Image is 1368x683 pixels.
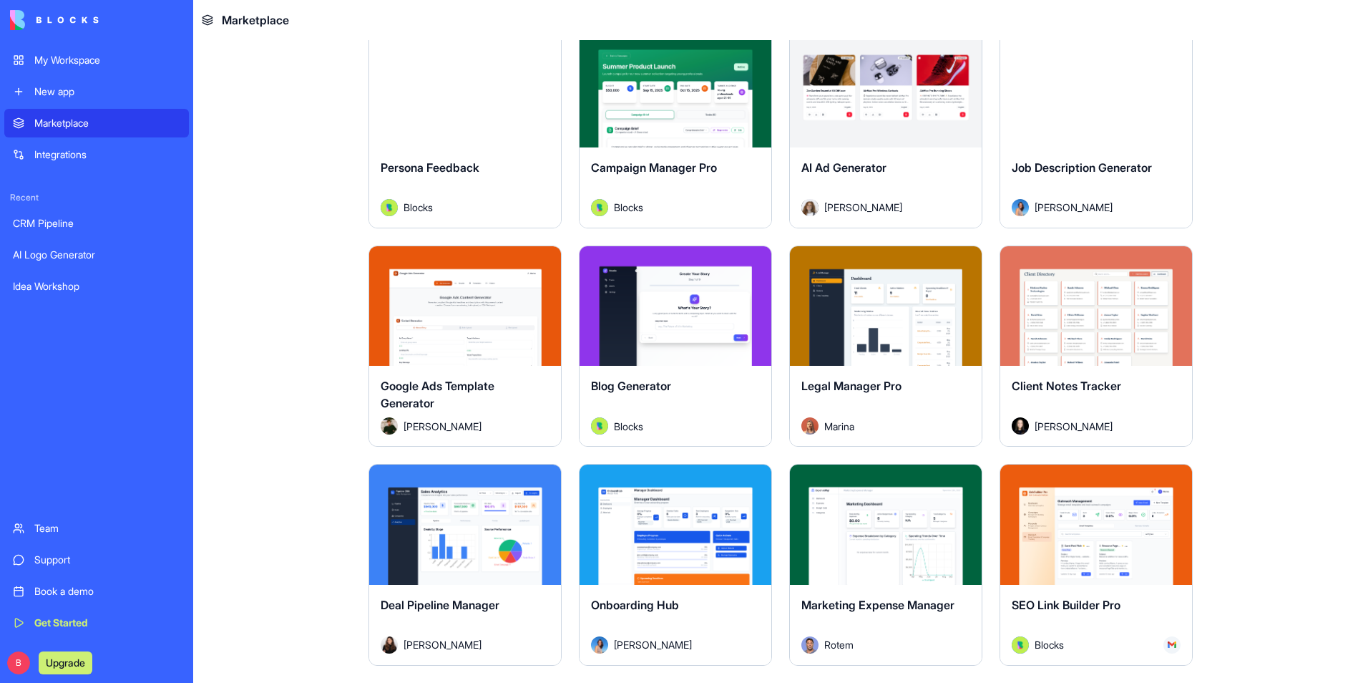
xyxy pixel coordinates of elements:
img: Avatar [591,417,608,435]
a: New app [4,77,189,106]
a: Upgrade [39,655,92,669]
a: CRM Pipeline [4,209,189,238]
img: Avatar [381,636,398,654]
div: Support [34,553,180,567]
a: Blog GeneratorAvatarBlocks [579,246,772,447]
span: Job Description Generator [1012,160,1152,175]
span: Rotem [824,637,854,652]
div: New app [34,84,180,99]
span: SEO Link Builder Pro [1012,598,1120,612]
span: [PERSON_NAME] [824,200,902,215]
img: Avatar [801,636,819,654]
span: B [7,651,30,674]
span: Blog Generator [591,379,671,393]
div: Get Started [34,616,180,630]
a: Book a demo [4,577,189,606]
a: Support [4,546,189,574]
span: [PERSON_NAME] [404,419,482,434]
button: Upgrade [39,651,92,674]
div: Idea Workshop [13,279,180,294]
a: Team [4,514,189,543]
a: Deal Pipeline ManagerAvatar[PERSON_NAME] [368,464,562,666]
span: Marketing Expense Manager [801,598,954,612]
span: [PERSON_NAME] [404,637,482,652]
span: [PERSON_NAME] [1035,200,1113,215]
img: Avatar [1012,417,1029,435]
a: Campaign Manager ProAvatarBlocks [579,26,772,228]
span: Google Ads Template Generator [381,379,494,410]
a: My Workspace [4,46,189,74]
span: Campaign Manager Pro [591,160,717,175]
div: Integrations [34,147,180,162]
a: Integrations [4,140,189,169]
a: Onboarding HubAvatar[PERSON_NAME] [579,464,772,666]
span: AI Ad Generator [801,160,886,175]
span: Marina [824,419,854,434]
span: Onboarding Hub [591,598,679,612]
div: Book a demo [34,584,180,599]
span: Blocks [614,200,643,215]
a: Google Ads Template GeneratorAvatar[PERSON_NAME] [368,246,562,447]
a: Get Started [4,609,189,637]
img: Avatar [591,636,608,654]
a: AI Ad GeneratorAvatar[PERSON_NAME] [789,26,982,228]
span: Marketplace [222,11,289,29]
img: Avatar [801,417,819,435]
a: Legal Manager ProAvatarMarina [789,246,982,447]
a: AI Logo Generator [4,241,189,269]
span: [PERSON_NAME] [614,637,692,652]
div: CRM Pipeline [13,216,180,231]
img: Avatar [591,199,608,216]
span: Client Notes Tracker [1012,379,1121,393]
img: Avatar [801,199,819,216]
img: Avatar [1012,636,1029,654]
a: Marketing Expense ManagerAvatarRotem [789,464,982,666]
div: AI Logo Generator [13,248,180,262]
div: My Workspace [34,53,180,67]
img: Avatar [381,199,398,216]
img: Avatar [381,417,398,435]
span: Blocks [1035,637,1064,652]
a: Client Notes TrackerAvatar[PERSON_NAME] [1000,246,1193,447]
span: Blocks [404,200,433,215]
a: Persona FeedbackAvatarBlocks [368,26,562,228]
a: Idea Workshop [4,272,189,301]
a: SEO Link Builder ProAvatarBlocks [1000,464,1193,666]
div: Marketplace [34,116,180,130]
a: Marketplace [4,109,189,137]
div: Team [34,521,180,536]
span: Persona Feedback [381,160,479,175]
img: logo [10,10,99,30]
a: Job Description GeneratorAvatar[PERSON_NAME] [1000,26,1193,228]
span: Deal Pipeline Manager [381,598,499,612]
span: [PERSON_NAME] [1035,419,1113,434]
span: Legal Manager Pro [801,379,902,393]
span: Recent [4,192,189,203]
img: Gmail_trouth.svg [1168,641,1176,649]
img: Avatar [1012,199,1029,216]
span: Blocks [614,419,643,434]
